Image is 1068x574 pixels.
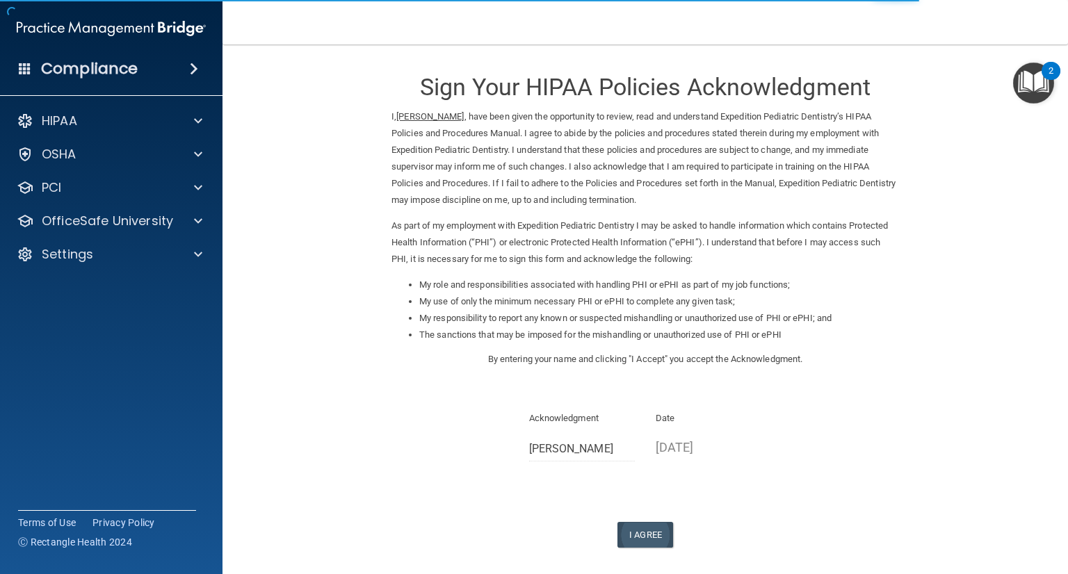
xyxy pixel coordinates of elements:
p: Date [656,410,762,427]
p: [DATE] [656,436,762,459]
a: Privacy Policy [92,516,155,530]
a: OfficeSafe University [17,213,202,229]
p: OfficeSafe University [42,213,173,229]
p: Acknowledgment [529,410,636,427]
a: PCI [17,179,202,196]
li: The sanctions that may be imposed for the mishandling or unauthorized use of PHI or ePHI [419,327,899,343]
p: PCI [42,179,61,196]
p: OSHA [42,146,76,163]
p: I, , have been given the opportunity to review, read and understand Expedition Pediatric Dentistr... [391,108,899,208]
h4: Compliance [41,59,138,79]
p: By entering your name and clicking "I Accept" you accept the Acknowledgment. [391,351,899,368]
p: Settings [42,246,93,263]
ins: [PERSON_NAME] [396,111,464,122]
h3: Sign Your HIPAA Policies Acknowledgment [391,74,899,100]
p: HIPAA [42,113,77,129]
a: Terms of Use [18,516,76,530]
p: As part of my employment with Expedition Pediatric Dentistry I may be asked to handle information... [391,218,899,268]
div: 2 [1049,71,1053,89]
span: Ⓒ Rectangle Health 2024 [18,535,132,549]
img: PMB logo [17,15,206,42]
li: My responsibility to report any known or suspected mishandling or unauthorized use of PHI or ePHI... [419,310,899,327]
button: I Agree [617,522,673,548]
button: Open Resource Center, 2 new notifications [1013,63,1054,104]
a: OSHA [17,146,202,163]
a: HIPAA [17,113,202,129]
a: Settings [17,246,202,263]
li: My use of only the minimum necessary PHI or ePHI to complete any given task; [419,293,899,310]
li: My role and responsibilities associated with handling PHI or ePHI as part of my job functions; [419,277,899,293]
input: Full Name [529,436,636,461]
